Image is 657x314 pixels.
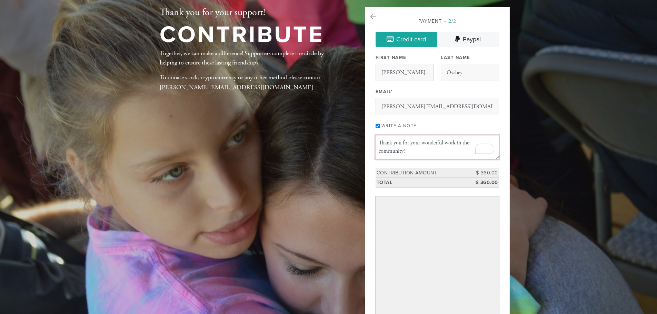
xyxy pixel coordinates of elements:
label: First Name [376,54,407,61]
span: This field is required. [391,89,393,94]
div: Together, we can make a difference! Supporters complete the circle by helping to ensure these las... [160,49,342,98]
h1: Contribute [160,24,324,46]
label: Last Name [441,54,470,61]
div: Payment [376,18,499,25]
a: Paypal [437,32,499,47]
p: To donate stock, cryptocurrency or any other method please contact [PERSON_NAME][EMAIL_ADDRESS][D... [160,73,342,93]
td: Contribution Amount [376,168,468,178]
span: /2 [444,18,456,24]
h2: Thank you for your support! [160,7,324,19]
label: Write a note [381,123,417,129]
label: Email [376,89,393,95]
td: $ 360.00 [468,178,499,188]
span: 2 [448,18,451,24]
textarea: To enrich screen reader interactions, please activate Accessibility in Grammarly extension settings [376,135,499,159]
a: Credit card [376,32,437,47]
td: Total [376,178,468,188]
td: $ 360.00 [468,168,499,178]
